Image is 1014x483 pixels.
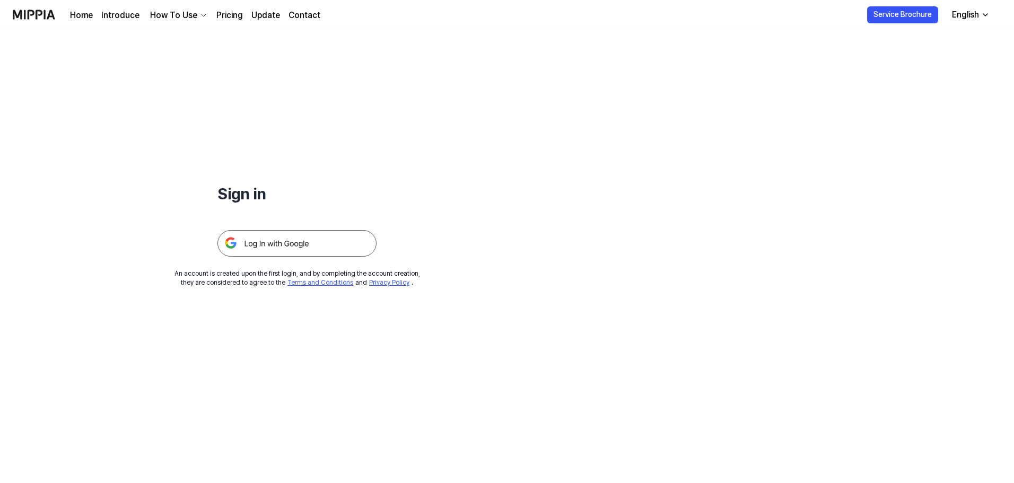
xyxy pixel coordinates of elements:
a: Privacy Policy [369,279,409,286]
a: Pricing [216,9,243,22]
h1: Sign in [217,182,377,205]
button: English [943,4,996,25]
a: Home [70,9,93,22]
a: Introduce [101,9,139,22]
a: Update [251,9,280,22]
button: How To Use [148,9,208,22]
a: Terms and Conditions [287,279,353,286]
a: Contact [289,9,320,22]
div: English [950,8,981,21]
div: How To Use [148,9,199,22]
div: An account is created upon the first login, and by completing the account creation, they are cons... [174,269,420,287]
img: 구글 로그인 버튼 [217,230,377,257]
button: Service Brochure [867,6,938,23]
